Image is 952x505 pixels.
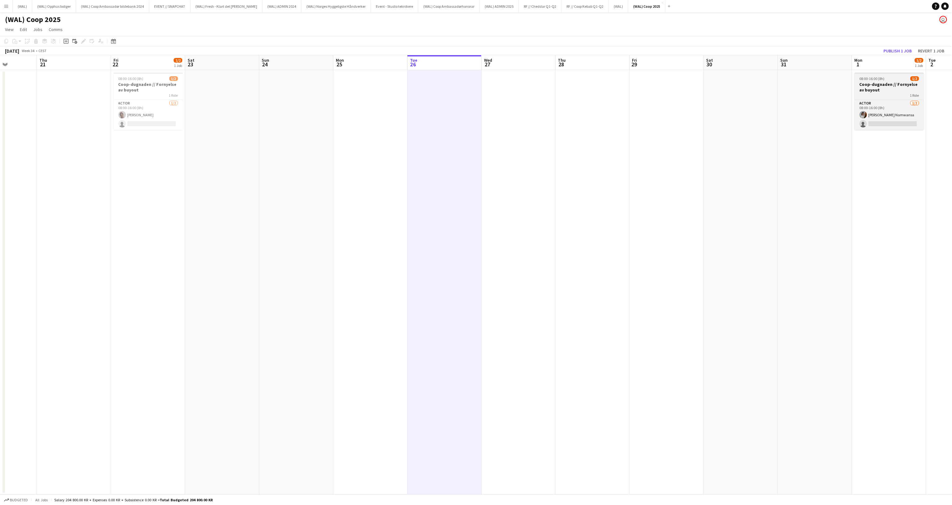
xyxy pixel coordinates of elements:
a: Jobs [31,25,45,33]
button: (WAL) [13,0,32,12]
h3: Coop-dugnaden // Fornyelse av buyout [855,82,924,93]
button: (WAL) Opphus boliger [32,0,76,12]
button: (WAL) ADMIN 2025 [480,0,519,12]
span: Fri [113,57,118,63]
div: 1 Job [174,63,182,68]
span: 1 [854,61,863,68]
button: Publish 1 job [881,47,914,55]
button: Event - Studio teknikere [371,0,418,12]
span: 21 [38,61,47,68]
span: Week 34 [20,48,36,53]
button: (WAL) ADMIN 2024 [262,0,301,12]
app-job-card: 08:00-16:00 (8h)1/2Coop-dugnaden // Fornyelse av buyout1 RoleActor1/208:00-16:00 (8h)[PERSON_NAME] [113,73,183,130]
button: (WAL) Coop 2025 [628,0,665,12]
span: 08:00-16:00 (8h) [860,76,885,81]
span: Total Budgeted 204 800.00 KR [160,498,213,502]
button: RF // Cheddar Q1-Q2 [519,0,562,12]
span: Wed [484,57,492,63]
a: View [2,25,16,33]
span: Comms [49,27,63,32]
a: Edit [17,25,29,33]
span: 1/2 [169,76,178,81]
span: 24 [261,61,269,68]
app-job-card: 08:00-16:00 (8h)1/2Coop-dugnaden // Fornyelse av buyout1 RoleActor1/208:00-16:00 (8h)[PERSON_NAME... [855,73,924,130]
span: 1/2 [910,76,919,81]
span: 26 [409,61,417,68]
div: 1 Job [915,63,923,68]
h1: (WAL) Coop 2025 [5,15,61,24]
span: 29 [631,61,637,68]
span: 2 [928,61,936,68]
span: Thu [558,57,566,63]
div: Salary 204 800.00 KR + Expenses 0.00 KR + Subsistence 0.00 KR = [54,498,213,502]
button: Revert 1 job [916,47,947,55]
span: 08:00-16:00 (8h) [118,76,144,81]
div: [DATE] [5,48,19,54]
span: Mon [855,57,863,63]
span: 1 Role [910,93,919,98]
h3: Coop-dugnaden // Fornyelse av buyout [113,82,183,93]
span: Sat [706,57,713,63]
span: Mon [336,57,344,63]
app-card-role: Actor1/208:00-16:00 (8h)[PERSON_NAME] Namwansa [855,100,924,130]
span: Thu [39,57,47,63]
span: Sun [781,57,788,63]
button: RF // Coop Kebab Q1-Q2 [562,0,609,12]
span: Sun [262,57,269,63]
a: Comms [46,25,65,33]
span: 25 [335,61,344,68]
button: Budgeted [3,497,29,503]
app-card-role: Actor1/208:00-16:00 (8h)[PERSON_NAME] [113,100,183,130]
span: 1/2 [915,58,923,63]
app-user-avatar: Frederick Bråthen [940,16,947,23]
span: 28 [557,61,566,68]
span: View [5,27,14,32]
span: Budgeted [10,498,28,502]
span: Jobs [33,27,42,32]
span: 23 [187,61,194,68]
span: Tue [929,57,936,63]
button: (WAL) Coop Ambassadør bildebank 2024 [76,0,149,12]
span: Edit [20,27,27,32]
button: EVENT // SNAPCHAT [149,0,190,12]
span: Sat [188,57,194,63]
span: 1/2 [174,58,182,63]
span: Tue [410,57,417,63]
div: CEST [38,48,47,53]
span: 30 [705,61,713,68]
span: 22 [113,61,118,68]
span: Fri [632,57,637,63]
button: (WAL) Norges Hyggeligste Håndverker [301,0,371,12]
span: 1 Role [169,93,178,98]
span: All jobs [34,498,49,502]
button: (WAL) Coop Ambassadørhonorar [418,0,480,12]
span: 31 [780,61,788,68]
button: (WAL) [609,0,628,12]
button: (WAL) Fresh - Klart det [PERSON_NAME] [190,0,262,12]
span: 27 [483,61,492,68]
